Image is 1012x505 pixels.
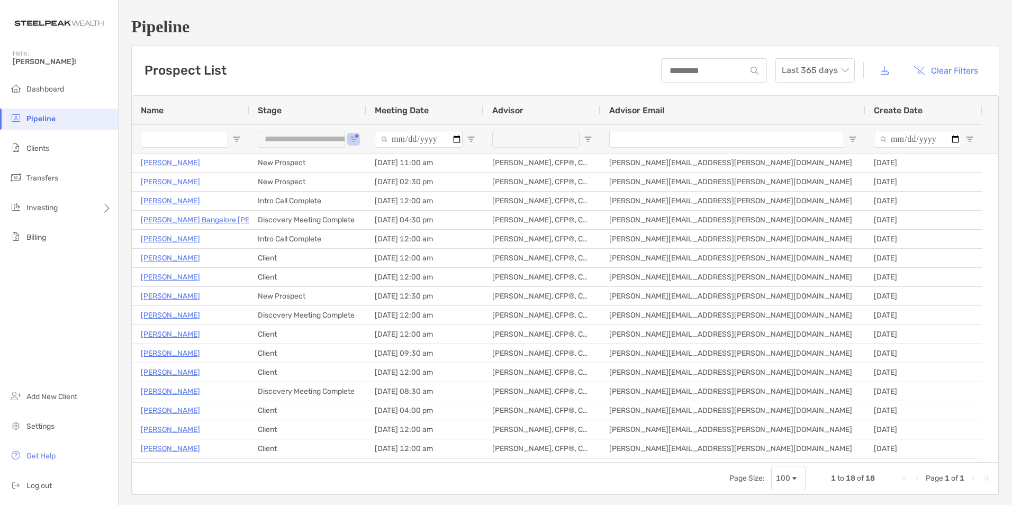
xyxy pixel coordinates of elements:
[484,230,601,248] div: [PERSON_NAME], CFP®, CDFA®
[366,344,484,363] div: [DATE] 09:30 am
[601,401,865,420] div: [PERSON_NAME][EMAIL_ADDRESS][PERSON_NAME][DOMAIN_NAME]
[366,439,484,458] div: [DATE] 12:00 am
[366,306,484,324] div: [DATE] 12:00 am
[865,439,982,458] div: [DATE]
[141,175,200,188] a: [PERSON_NAME]
[249,211,366,229] div: Discovery Meeting Complete
[141,232,200,246] p: [PERSON_NAME]
[951,474,958,483] span: of
[232,135,241,143] button: Open Filter Menu
[865,211,982,229] div: [DATE]
[609,105,664,115] span: Advisor Email
[366,363,484,382] div: [DATE] 12:00 am
[375,131,463,148] input: Meeting Date Filter Input
[249,420,366,439] div: Client
[926,474,943,483] span: Page
[26,85,64,94] span: Dashboard
[258,105,282,115] span: Stage
[484,363,601,382] div: [PERSON_NAME], CFP®, CDFA®
[857,474,864,483] span: of
[141,423,200,436] p: [PERSON_NAME]
[10,449,22,462] img: get-help icon
[26,203,58,212] span: Investing
[249,230,366,248] div: Intro Call Complete
[249,325,366,344] div: Client
[981,474,990,483] div: Last Page
[584,135,592,143] button: Open Filter Menu
[349,135,358,143] button: Open Filter Menu
[865,382,982,401] div: [DATE]
[141,404,200,417] a: [PERSON_NAME]
[366,420,484,439] div: [DATE] 12:00 am
[249,287,366,305] div: New Prospect
[141,213,297,227] a: [PERSON_NAME] Bangalore [PERSON_NAME]
[141,309,200,322] a: [PERSON_NAME]
[141,461,200,474] p: [PERSON_NAME]
[484,306,601,324] div: [PERSON_NAME], CFP®, CDFA®
[467,135,475,143] button: Open Filter Menu
[141,366,200,379] p: [PERSON_NAME]
[141,194,200,208] a: [PERSON_NAME]
[249,363,366,382] div: Client
[26,422,55,431] span: Settings
[141,385,200,398] p: [PERSON_NAME]
[366,458,484,477] div: [DATE] 10:00 am
[484,192,601,210] div: [PERSON_NAME], CFP®, CDFA®
[601,458,865,477] div: [PERSON_NAME][EMAIL_ADDRESS][PERSON_NAME][DOMAIN_NAME]
[484,268,601,286] div: [PERSON_NAME], CFP®, CDFA®
[492,105,523,115] span: Advisor
[865,154,982,172] div: [DATE]
[945,474,950,483] span: 1
[969,474,977,483] div: Next Page
[26,174,58,183] span: Transfers
[771,466,806,491] div: Page Size
[865,306,982,324] div: [DATE]
[776,474,790,483] div: 100
[366,382,484,401] div: [DATE] 08:30 am
[141,131,228,148] input: Name Filter Input
[865,325,982,344] div: [DATE]
[26,452,56,461] span: Get Help
[366,249,484,267] div: [DATE] 12:00 am
[249,401,366,420] div: Client
[601,192,865,210] div: [PERSON_NAME][EMAIL_ADDRESS][PERSON_NAME][DOMAIN_NAME]
[865,287,982,305] div: [DATE]
[601,211,865,229] div: [PERSON_NAME][EMAIL_ADDRESS][PERSON_NAME][DOMAIN_NAME]
[10,390,22,402] img: add_new_client icon
[865,249,982,267] div: [DATE]
[141,251,200,265] a: [PERSON_NAME]
[131,17,999,37] h1: Pipeline
[141,156,200,169] a: [PERSON_NAME]
[865,344,982,363] div: [DATE]
[484,458,601,477] div: [PERSON_NAME], CFP®, CDFA®
[484,401,601,420] div: [PERSON_NAME], CFP®, CDFA®
[249,173,366,191] div: New Prospect
[366,268,484,286] div: [DATE] 12:00 am
[141,105,164,115] span: Name
[13,4,105,42] img: Zoe Logo
[249,268,366,286] div: Client
[10,479,22,491] img: logout icon
[865,420,982,439] div: [DATE]
[141,290,200,303] a: [PERSON_NAME]
[865,401,982,420] div: [DATE]
[141,442,200,455] a: [PERSON_NAME]
[249,192,366,210] div: Intro Call Complete
[601,268,865,286] div: [PERSON_NAME][EMAIL_ADDRESS][PERSON_NAME][DOMAIN_NAME]
[831,474,836,483] span: 1
[751,67,758,75] img: input icon
[13,57,112,66] span: [PERSON_NAME]!
[366,154,484,172] div: [DATE] 11:00 am
[601,230,865,248] div: [PERSON_NAME][EMAIL_ADDRESS][PERSON_NAME][DOMAIN_NAME]
[26,233,46,242] span: Billing
[484,344,601,363] div: [PERSON_NAME], CFP®, CDFA®
[249,306,366,324] div: Discovery Meeting Complete
[865,474,875,483] span: 18
[484,325,601,344] div: [PERSON_NAME], CFP®, CDFA®
[900,474,909,483] div: First Page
